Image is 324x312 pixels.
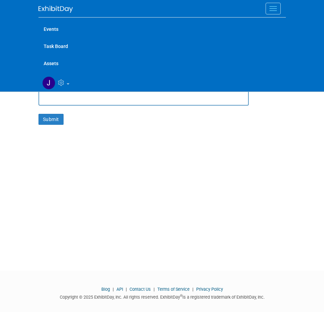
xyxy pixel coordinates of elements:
sup: ® [180,294,182,298]
span: | [152,287,156,292]
span: | [191,287,195,292]
a: Events [38,20,286,37]
a: Privacy Policy [196,287,223,292]
span: | [111,287,115,292]
button: Menu [266,3,281,14]
a: Task Board [38,37,286,55]
a: Terms of Service [157,287,190,292]
span: | [124,287,129,292]
a: Assets [38,55,286,72]
img: ExhibitDay [38,6,73,13]
button: Submit [38,114,64,125]
a: Blog [101,287,110,292]
a: Contact Us [130,287,151,292]
a: API [116,287,123,292]
img: John Pennabaker [42,76,55,89]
